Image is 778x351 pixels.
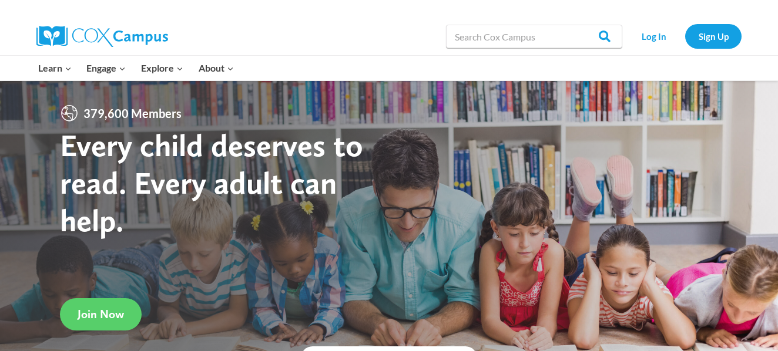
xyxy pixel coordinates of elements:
[78,307,124,321] span: Join Now
[38,60,72,76] span: Learn
[628,24,679,48] a: Log In
[446,25,622,48] input: Search Cox Campus
[36,26,168,47] img: Cox Campus
[79,104,186,123] span: 379,600 Members
[60,298,142,330] a: Join Now
[685,24,742,48] a: Sign Up
[141,60,183,76] span: Explore
[86,60,126,76] span: Engage
[199,60,234,76] span: About
[628,24,742,48] nav: Secondary Navigation
[60,126,363,238] strong: Every child deserves to read. Every adult can help.
[31,56,241,80] nav: Primary Navigation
